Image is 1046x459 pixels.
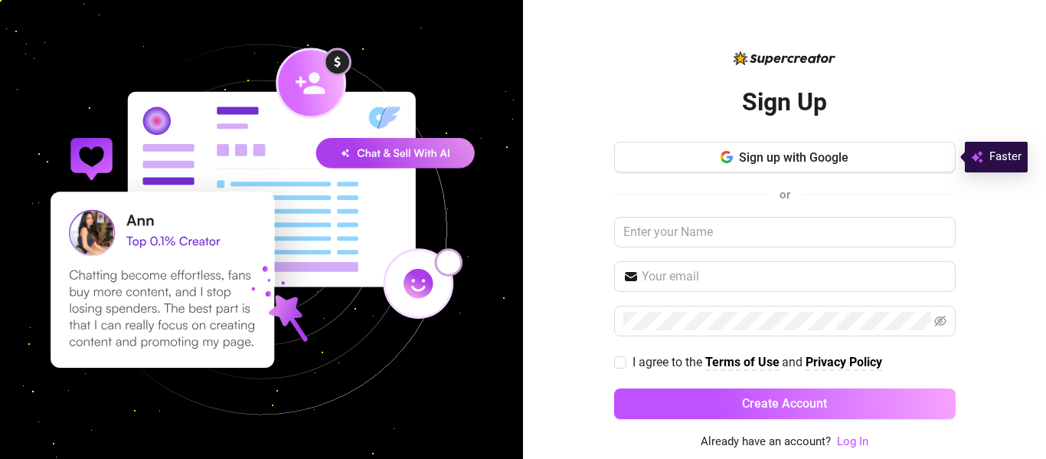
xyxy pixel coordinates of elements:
a: Terms of Use [705,355,780,371]
button: Sign up with Google [614,142,956,172]
button: Create Account [614,389,956,419]
strong: Terms of Use [705,355,780,369]
span: Sign up with Google [739,150,848,165]
a: Log In [837,433,868,451]
input: Your email [642,267,946,286]
h2: Sign Up [742,87,827,118]
span: eye-invisible [934,315,946,327]
a: Privacy Policy [806,355,882,371]
span: I agree to the [633,355,705,369]
span: and [782,355,806,369]
span: Already have an account? [701,433,831,451]
strong: Privacy Policy [806,355,882,369]
img: svg%3e [971,148,983,166]
a: Log In [837,434,868,448]
span: Create Account [742,396,827,411]
img: logo-BBDzfeDw.svg [734,51,835,65]
span: or [780,188,790,202]
input: Enter your Name [614,217,956,248]
span: Faster [989,148,1021,166]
